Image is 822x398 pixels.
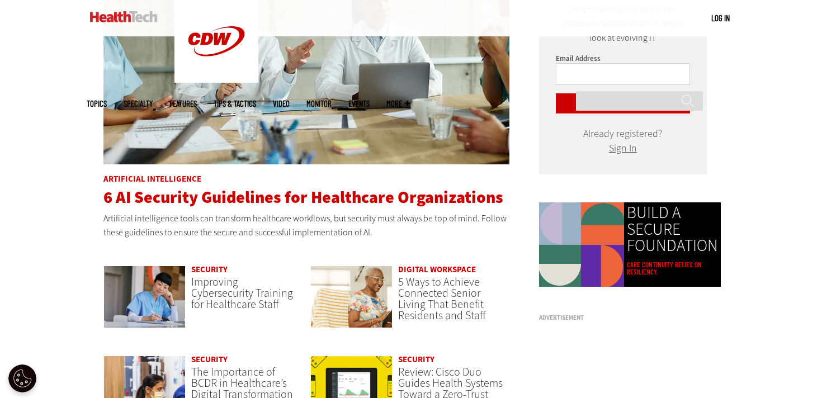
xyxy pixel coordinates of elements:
[103,266,186,339] a: nurse studying on computer
[398,354,434,365] a: Security
[191,264,228,275] a: Security
[386,99,410,108] span: More
[103,266,186,328] img: nurse studying on computer
[103,186,503,209] a: 6 AI Security Guidelines for Healthcare Organizations
[348,99,370,108] a: Events
[8,364,36,392] div: Cookie Settings
[87,99,107,108] span: Topics
[273,99,290,108] a: Video
[627,205,718,254] a: BUILD A SECURE FOUNDATION
[124,99,153,108] span: Specialty
[609,141,637,155] a: Sign In
[539,315,707,321] h3: Advertisement
[90,11,158,22] img: Home
[556,130,690,152] div: Already registered?
[539,202,624,287] img: Colorful animated shapes
[310,266,393,339] a: Networking Solutions for Senior Living
[306,99,332,108] a: MonITor
[310,266,393,328] img: Networking Solutions for Senior Living
[398,274,486,323] a: 5 Ways to Achieve Connected Senior Living That Benefit Residents and Staff
[711,12,730,24] div: User menu
[8,364,36,392] button: Open Preferences
[103,173,201,184] a: Artificial Intelligence
[398,264,476,275] a: Digital Workspace
[103,211,509,240] p: Artificial intelligence tools can transform healthcare workflows, but security must always be top...
[191,274,293,312] a: Improving Cybersecurity Training for Healthcare Staff
[214,99,256,108] a: Tips & Tactics
[627,261,718,276] a: Care continuity relies on resiliency.
[169,99,197,108] a: Features
[191,354,228,365] a: Security
[174,74,258,86] a: CDW
[711,13,730,23] a: Log in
